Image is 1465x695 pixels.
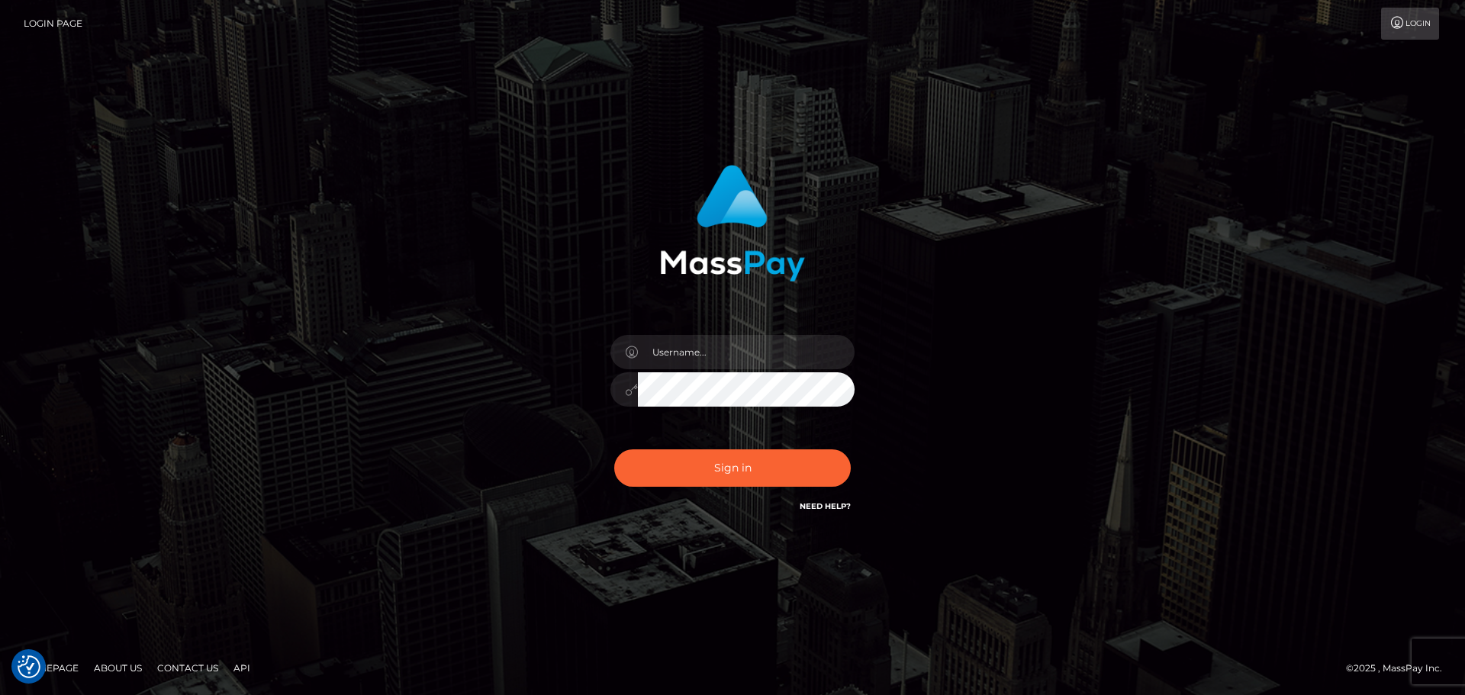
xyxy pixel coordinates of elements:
[24,8,82,40] a: Login Page
[1381,8,1439,40] a: Login
[17,656,85,680] a: Homepage
[800,501,851,511] a: Need Help?
[18,655,40,678] button: Consent Preferences
[660,165,805,282] img: MassPay Login
[227,656,256,680] a: API
[151,656,224,680] a: Contact Us
[18,655,40,678] img: Revisit consent button
[638,335,855,369] input: Username...
[614,449,851,487] button: Sign in
[1346,660,1454,677] div: © 2025 , MassPay Inc.
[88,656,148,680] a: About Us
